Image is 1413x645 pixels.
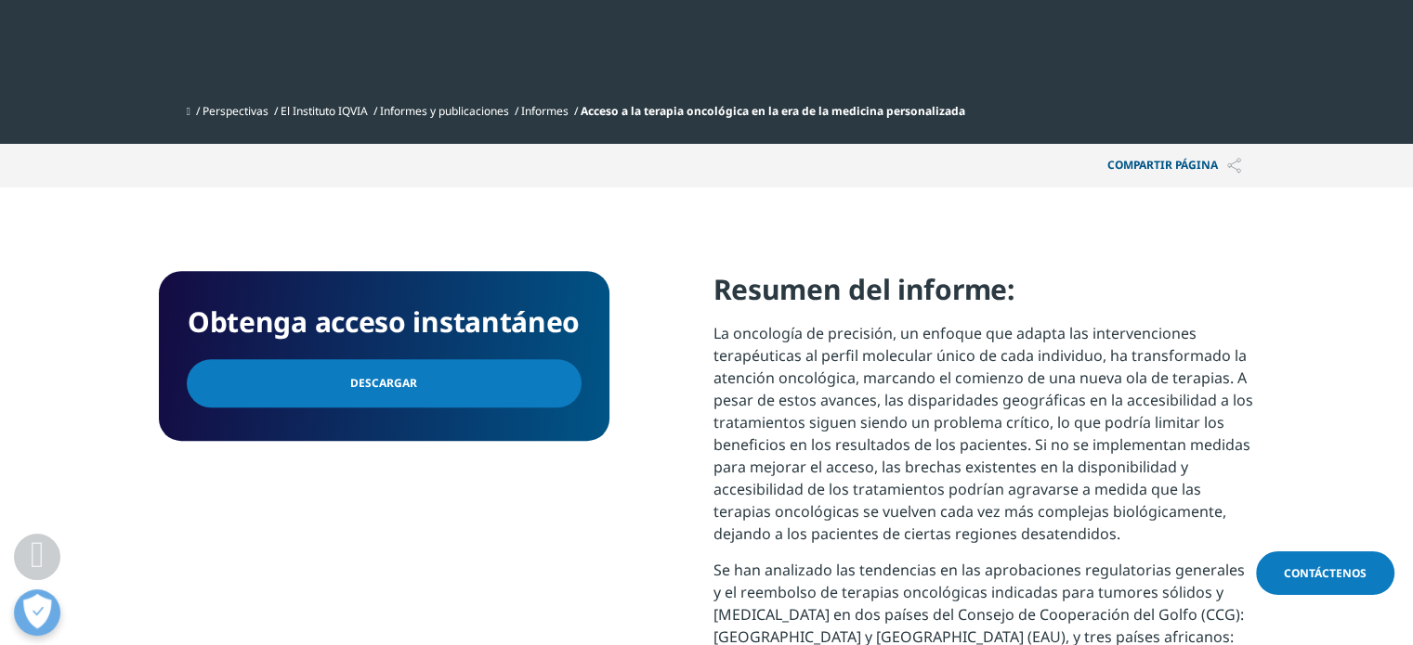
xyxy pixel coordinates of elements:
[581,103,965,119] font: Acceso a la terapia oncológica en la era de la medicina personalizada
[281,103,368,119] a: El Instituto IQVIA
[1107,157,1218,173] font: Compartir PÁGINA
[188,303,580,341] font: Obtenga acceso instantáneo
[203,103,268,119] a: Perspectivas
[1093,144,1255,187] button: Compartir PÁGINACompartir PÁGINA
[14,589,60,636] button: Abrir preferencias
[1256,551,1394,595] a: Contáctenos
[713,270,1014,308] font: Resumen del informe:
[380,103,509,119] a: Informes y publicaciones
[1284,565,1367,581] font: Contáctenos
[521,103,569,119] a: Informes
[1227,158,1241,174] img: Compartir PÁGINA
[350,375,417,391] font: Descargar
[713,323,1253,544] font: La oncología de precisión, un enfoque que adapta las intervenciones terapéuticas al perfil molecu...
[187,359,582,407] a: Descargar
